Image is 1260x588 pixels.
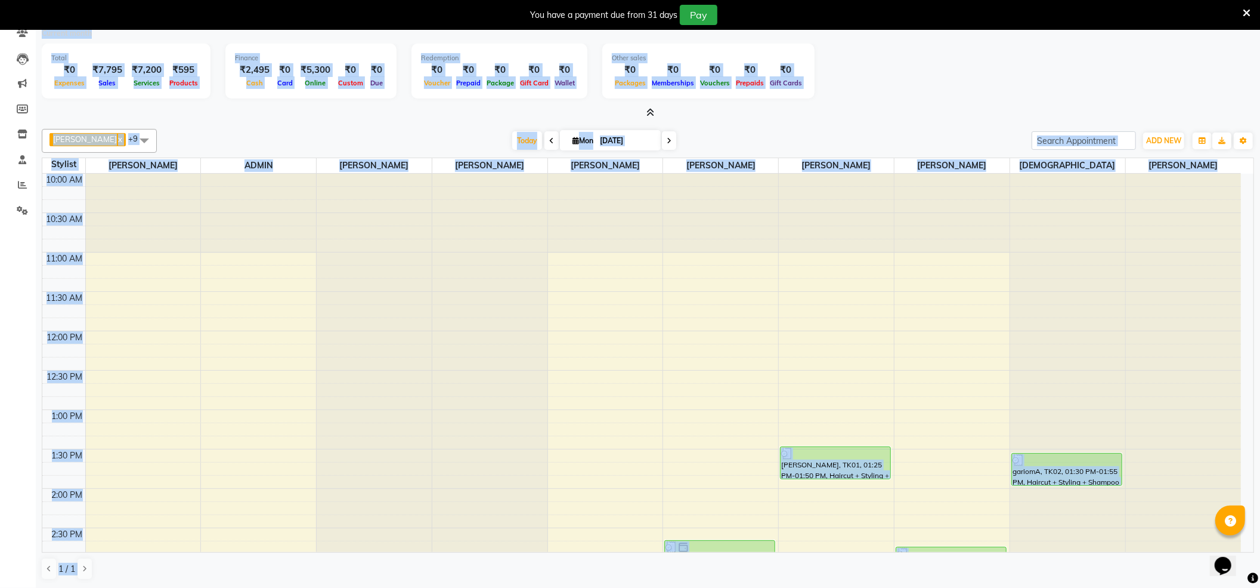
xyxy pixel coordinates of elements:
[697,79,733,87] span: Vouchers
[166,63,201,77] div: ₹595
[86,158,201,173] span: [PERSON_NAME]
[612,53,805,63] div: Other sales
[530,9,677,21] div: You have a payment due from 31 days
[596,132,656,150] input: 2025-09-01
[733,79,767,87] span: Prepaids
[274,63,296,77] div: ₹0
[51,79,88,87] span: Expenses
[1010,158,1125,173] span: [DEMOGRAPHIC_DATA]
[88,63,127,77] div: ₹7,795
[243,79,266,87] span: Cash
[779,158,894,173] span: [PERSON_NAME]
[42,28,92,39] label: Current month
[421,63,453,77] div: ₹0
[697,63,733,77] div: ₹0
[302,79,329,87] span: Online
[1143,133,1184,149] button: ADD NEW
[767,63,805,77] div: ₹0
[317,158,432,173] span: [PERSON_NAME]
[51,53,201,63] div: Total
[552,63,578,77] div: ₹0
[117,134,122,144] a: x
[44,174,85,186] div: 10:00 AM
[453,79,484,87] span: Prepaid
[367,79,386,87] span: Due
[512,131,542,150] span: Today
[896,547,1006,572] div: [PERSON_NAME], TK03, 02:40 PM-03:00 PM, [DEMOGRAPHIC_DATA] Hair Cut
[49,528,85,541] div: 2:30 PM
[612,63,649,77] div: ₹0
[612,79,649,87] span: Packages
[44,292,85,304] div: 11:30 AM
[517,63,552,77] div: ₹0
[1126,158,1241,173] span: [PERSON_NAME]
[274,79,296,87] span: Card
[1210,540,1248,576] iframe: chat widget
[127,63,166,77] div: ₹7,200
[58,563,75,575] span: 1 / 1
[421,79,453,87] span: Voucher
[51,63,88,77] div: ₹0
[235,63,274,77] div: ₹2,495
[42,158,85,171] div: Stylist
[1146,136,1181,145] span: ADD NEW
[421,53,578,63] div: Redemption
[96,79,119,87] span: Sales
[49,450,85,462] div: 1:30 PM
[44,253,85,265] div: 11:00 AM
[649,79,697,87] span: Memberships
[49,410,85,423] div: 1:00 PM
[131,79,163,87] span: Services
[432,158,547,173] span: [PERSON_NAME]
[484,63,517,77] div: ₹0
[235,53,387,63] div: Finance
[53,134,117,144] span: [PERSON_NAME]
[45,371,85,383] div: 12:30 PM
[366,63,387,77] div: ₹0
[44,213,85,226] div: 10:30 AM
[894,158,1010,173] span: [PERSON_NAME]
[166,79,201,87] span: Products
[665,541,775,579] div: CASA-1, TK04, 02:35 PM-03:05 PM, [PERSON_NAME] Trim/Shave
[453,63,484,77] div: ₹0
[1012,454,1122,485] div: gariomA, TK02, 01:30 PM-01:55 PM, Haircut + Styling + Shampoo & Conditioner
[296,63,335,77] div: ₹5,300
[49,489,85,501] div: 2:00 PM
[767,79,805,87] span: Gift Cards
[733,63,767,77] div: ₹0
[663,158,778,173] span: [PERSON_NAME]
[552,79,578,87] span: Wallet
[484,79,517,87] span: Package
[1032,131,1136,150] input: Search Appointment
[201,158,316,173] span: ADMIN
[649,63,697,77] div: ₹0
[781,447,890,479] div: [PERSON_NAME], TK01, 01:25 PM-01:50 PM, Haircut + Styling + Shampoo & Conditioner
[45,331,85,344] div: 12:00 PM
[335,79,366,87] span: Custom
[548,158,663,173] span: [PERSON_NAME]
[680,5,717,25] button: Pay
[128,134,147,143] span: +9
[335,63,366,77] div: ₹0
[517,79,552,87] span: Gift Card
[569,136,596,145] span: Mon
